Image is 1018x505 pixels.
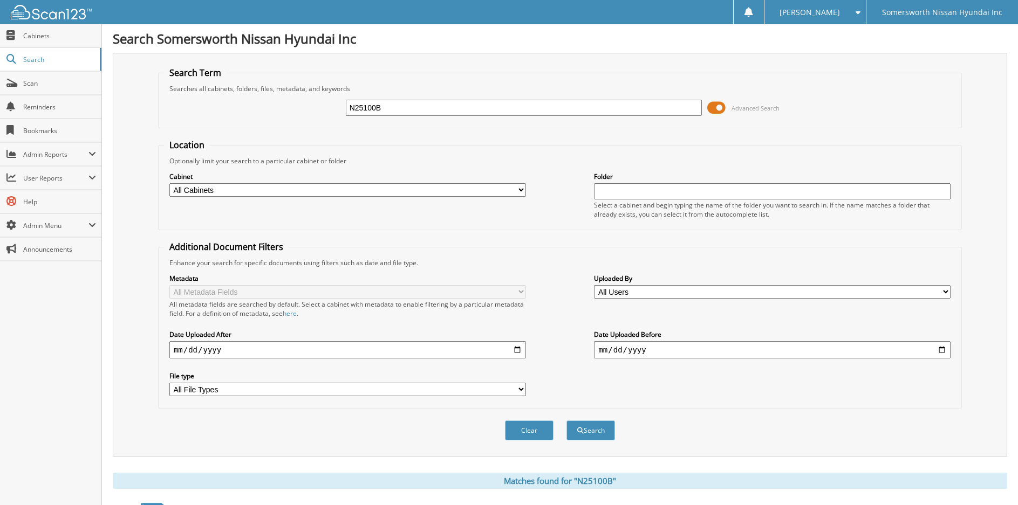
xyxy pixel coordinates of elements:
[169,371,526,381] label: File type
[23,79,96,88] span: Scan
[169,330,526,339] label: Date Uploaded After
[23,102,96,112] span: Reminders
[169,341,526,358] input: start
[594,341,951,358] input: end
[23,150,88,159] span: Admin Reports
[113,30,1007,47] h1: Search Somersworth Nissan Hyundai Inc
[780,9,840,16] span: [PERSON_NAME]
[164,241,289,253] legend: Additional Document Filters
[23,174,88,183] span: User Reports
[23,55,94,64] span: Search
[11,5,92,19] img: scan123-logo-white.svg
[23,197,96,206] span: Help
[594,172,951,181] label: Folder
[23,126,96,135] span: Bookmarks
[164,139,210,151] legend: Location
[505,420,554,440] button: Clear
[594,274,951,283] label: Uploaded By
[164,67,227,79] legend: Search Term
[164,156,956,165] div: Optionally limit your search to a particular cabinet or folder
[113,473,1007,489] div: Matches found for "N25100B"
[23,245,96,254] span: Announcements
[283,309,297,318] a: here
[169,172,526,181] label: Cabinet
[23,31,96,40] span: Cabinets
[23,221,88,230] span: Admin Menu
[732,104,780,112] span: Advanced Search
[164,84,956,93] div: Searches all cabinets, folders, files, metadata, and keywords
[164,258,956,267] div: Enhance your search for specific documents using filters such as date and file type.
[169,274,526,283] label: Metadata
[594,200,951,219] div: Select a cabinet and begin typing the name of the folder you want to search in. If the name match...
[594,330,951,339] label: Date Uploaded Before
[169,300,526,318] div: All metadata fields are searched by default. Select a cabinet with metadata to enable filtering b...
[566,420,615,440] button: Search
[882,9,1002,16] span: Somersworth Nissan Hyundai Inc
